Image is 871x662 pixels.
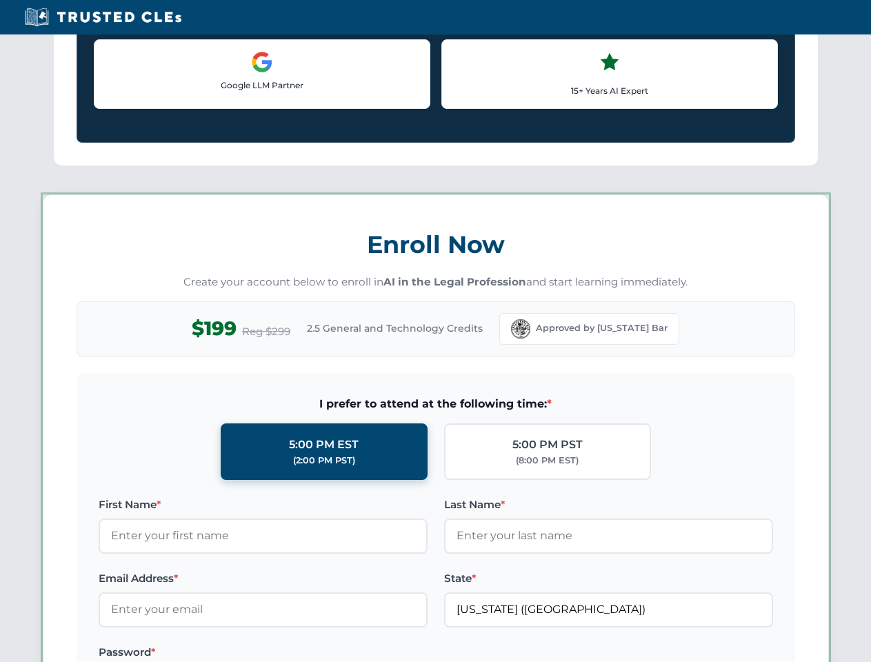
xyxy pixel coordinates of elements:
h3: Enroll Now [77,223,795,266]
p: Google LLM Partner [106,79,419,92]
label: State [444,570,773,587]
div: (8:00 PM EST) [516,454,579,468]
p: Create your account below to enroll in and start learning immediately. [77,274,795,290]
img: Google [251,51,273,73]
span: $199 [192,313,237,344]
div: 5:00 PM PST [512,436,583,454]
label: Email Address [99,570,428,587]
label: Last Name [444,496,773,513]
p: 15+ Years AI Expert [453,84,766,97]
div: (2:00 PM PST) [293,454,355,468]
img: Trusted CLEs [21,7,186,28]
div: 5:00 PM EST [289,436,359,454]
span: 2.5 General and Technology Credits [307,321,483,336]
span: I prefer to attend at the following time: [99,395,773,413]
input: Enter your email [99,592,428,627]
label: Password [99,644,428,661]
input: Enter your last name [444,519,773,553]
label: First Name [99,496,428,513]
img: Florida Bar [511,319,530,339]
strong: AI in the Legal Profession [383,275,526,288]
span: Reg $299 [242,323,290,340]
input: Florida (FL) [444,592,773,627]
input: Enter your first name [99,519,428,553]
span: Approved by [US_STATE] Bar [536,321,668,335]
